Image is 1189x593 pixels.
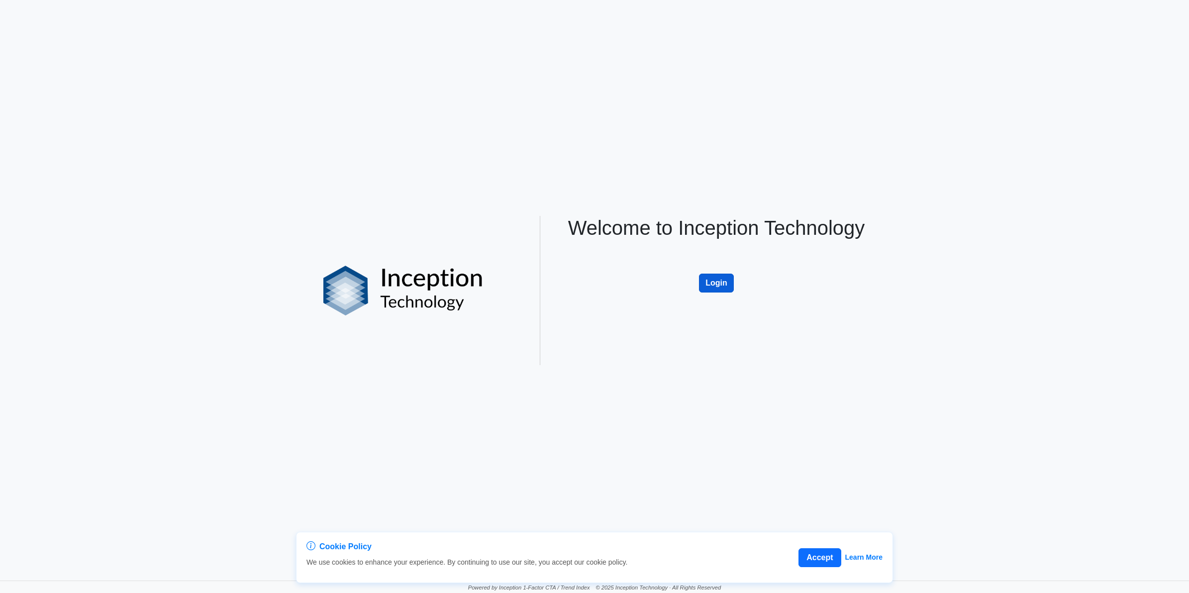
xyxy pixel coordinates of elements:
[323,266,483,315] img: logo%20black.png
[699,263,734,272] a: Login
[845,552,883,563] a: Learn More
[306,557,627,568] p: We use cookies to enhance your experience. By continuing to use our site, you accept our cookie p...
[319,541,372,553] span: Cookie Policy
[798,548,841,567] button: Accept
[558,216,875,240] h1: Welcome to Inception Technology
[699,274,734,293] button: Login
